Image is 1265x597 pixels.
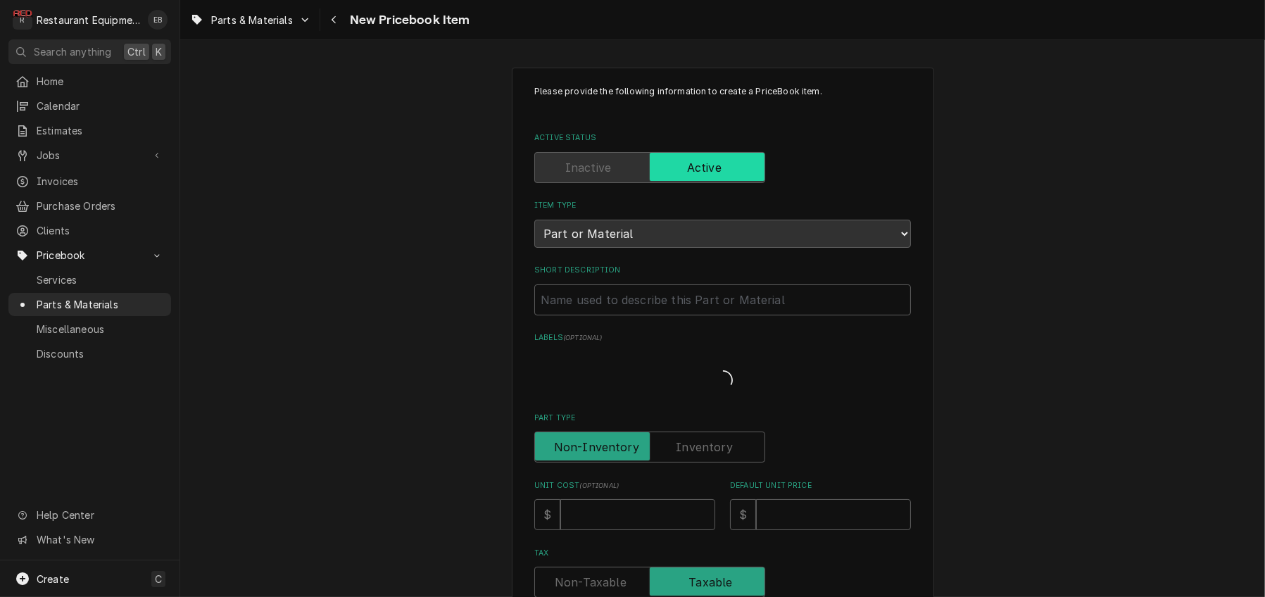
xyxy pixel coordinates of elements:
label: Unit Cost [534,480,715,491]
p: Please provide the following information to create a PriceBook item. [534,85,911,111]
label: Labels [534,332,911,344]
a: Go to Parts & Materials [184,8,317,32]
label: Active Status [534,132,911,144]
div: Item Type [534,200,911,247]
span: K [156,44,162,59]
span: Purchase Orders [37,199,164,213]
span: Ctrl [127,44,146,59]
div: Active [534,152,911,183]
span: Discounts [37,346,164,361]
span: Jobs [37,148,143,163]
span: Help Center [37,508,163,522]
a: Purchase Orders [8,194,171,218]
div: Active Status [534,132,911,182]
span: Create [37,573,69,585]
a: Discounts [8,342,171,365]
a: Calendar [8,94,171,118]
a: Go to Pricebook [8,244,171,267]
a: Estimates [8,119,171,142]
a: Clients [8,219,171,242]
a: Go to Help Center [8,503,171,527]
span: Search anything [34,44,111,59]
span: Invoices [37,174,164,189]
input: Name used to describe this Part or Material [534,284,911,315]
a: Go to What's New [8,528,171,551]
div: Default Unit Price [730,480,911,530]
div: Emily Bird's Avatar [148,10,168,30]
div: $ [534,499,560,530]
div: R [13,10,32,30]
div: EB [148,10,168,30]
label: Default Unit Price [730,480,911,491]
span: Services [37,272,164,287]
span: Calendar [37,99,164,113]
span: C [155,572,162,586]
a: Home [8,70,171,93]
span: Parts & Materials [37,297,164,312]
span: Clients [37,223,164,238]
div: Short Description [534,265,911,315]
div: $ [730,499,756,530]
button: Search anythingCtrlK [8,39,171,64]
a: Services [8,268,171,291]
span: Estimates [37,123,164,138]
label: Short Description [534,265,911,276]
span: Miscellaneous [37,322,164,337]
div: Restaurant Equipment Diagnostics's Avatar [13,10,32,30]
a: Parts & Materials [8,293,171,316]
div: Restaurant Equipment Diagnostics [37,13,140,27]
button: Navigate back [323,8,346,31]
div: Labels [534,332,911,395]
span: ( optional ) [579,482,619,489]
span: Loading... [713,366,733,396]
div: Unit Cost [534,480,715,530]
span: ( optional ) [563,334,603,341]
span: New Pricebook Item [346,11,470,30]
span: Parts & Materials [211,13,293,27]
div: Part Type [534,413,911,463]
span: Pricebook [37,248,143,263]
a: Go to Jobs [8,144,171,167]
a: Invoices [8,170,171,193]
a: Miscellaneous [8,318,171,341]
span: What's New [37,532,163,547]
label: Item Type [534,200,911,211]
label: Part Type [534,413,911,424]
label: Tax [534,548,911,559]
span: Home [37,74,164,89]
